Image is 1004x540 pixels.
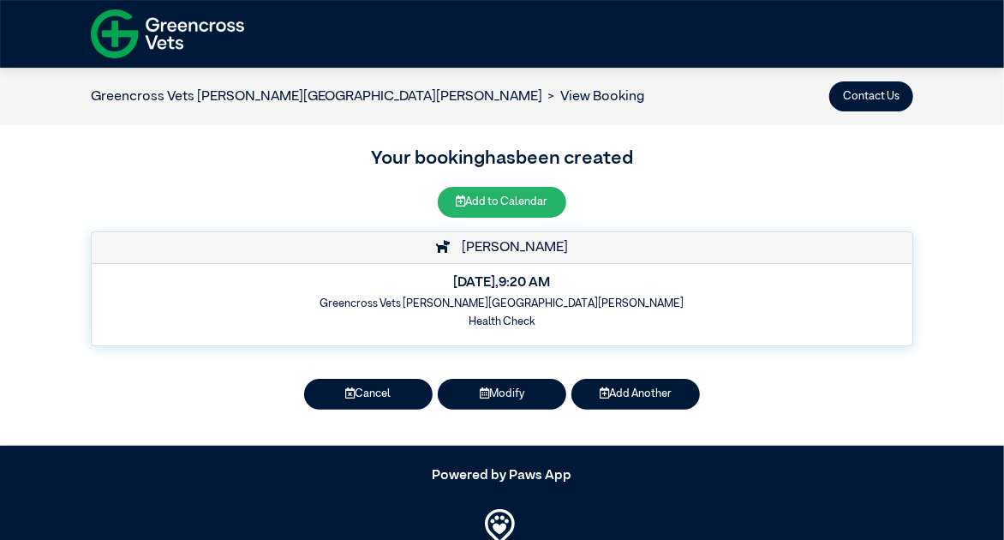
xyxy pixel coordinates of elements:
h6: Greencross Vets [PERSON_NAME][GEOGRAPHIC_DATA][PERSON_NAME] [103,297,901,310]
h5: Powered by Paws App [91,468,913,484]
button: Add to Calendar [438,187,566,217]
button: Contact Us [829,81,913,111]
button: Add Another [571,379,700,409]
img: f-logo [91,4,244,63]
span: [PERSON_NAME] [454,241,569,255]
a: Greencross Vets [PERSON_NAME][GEOGRAPHIC_DATA][PERSON_NAME] [91,90,542,104]
button: Cancel [304,379,433,409]
h5: [DATE] , 9:20 AM [103,275,901,291]
button: Modify [438,379,566,409]
li: View Booking [542,87,644,107]
nav: breadcrumb [91,87,644,107]
h6: Health Check [103,315,901,328]
h3: Your booking has been created [91,145,913,174]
